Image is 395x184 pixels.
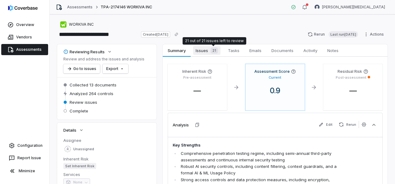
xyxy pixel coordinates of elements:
button: Actions [362,30,388,39]
p: Review and address the issues and analysis [63,57,144,62]
span: Summary [165,46,188,55]
span: Issues [193,46,220,55]
button: Rerun [336,121,359,128]
span: Last run [DATE] [329,31,358,37]
div: Reviewing Results [63,49,105,55]
button: Copy link [171,29,182,40]
li: Robust AI security controls, including content filtering, context guardrails, and a formal AI & M... [179,163,337,176]
span: Emails [247,46,264,55]
span: TPA-2174146 WORKIVA INC [101,5,152,10]
button: Report Issue [2,152,47,164]
a: Assessments [67,5,93,10]
button: Go to issues [63,64,100,73]
span: WORKIVA INC [69,22,94,27]
dt: Inherent Risk [63,156,150,162]
span: Documents [269,46,296,55]
h4: Assessment Score [254,69,290,74]
p: Pre-assessment [183,75,211,80]
p: Post-assessment [336,75,366,80]
span: Collected 13 documents [70,82,116,88]
span: 21 [211,47,218,54]
button: Reviewing Results [61,46,114,57]
button: Export [102,64,128,73]
h4: Residual Risk [338,69,362,74]
span: Notes [325,46,341,55]
span: — [188,86,206,95]
h4: Inherent Risk [182,69,206,74]
button: Details [61,125,86,136]
span: 0.9 [265,86,285,95]
button: https://workiva.com/WORKIVA INC [58,19,96,30]
a: Assessments [1,44,48,55]
div: 21 out of 21 issues left to review [185,38,244,43]
button: RerunLast run[DATE] [304,30,362,39]
span: — [344,86,362,95]
span: Analyzed 264 controls [70,91,113,96]
span: Complete [70,108,88,114]
a: Overview [1,19,48,30]
dt: Services [63,172,150,177]
h3: Analysis [173,122,189,128]
span: Activity [301,46,320,55]
li: Comprehensive penetration testing regime, including semi-annual third-party assessments and conti... [179,150,337,163]
span: Tasks [225,46,242,55]
button: Edit [316,121,335,128]
button: Minimize [2,165,47,177]
span: Created [DATE] [141,31,170,37]
h4: Key Strengths [173,142,337,148]
img: Angelique Nix avatar [315,5,320,10]
span: Unassigned [73,147,94,151]
span: Set Inherent Risk [63,163,96,169]
a: Configuration [2,140,47,151]
span: [PERSON_NAME][MEDICAL_DATA] [322,5,385,10]
span: Details [63,127,76,133]
dt: Assignee [63,138,150,143]
img: logo-D7KZi-bG.svg [8,5,38,11]
p: Current [269,75,281,80]
button: Angelique Nix avatar[PERSON_NAME][MEDICAL_DATA] [311,2,389,12]
span: Review issues [70,99,97,105]
a: Vendors [1,32,48,43]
